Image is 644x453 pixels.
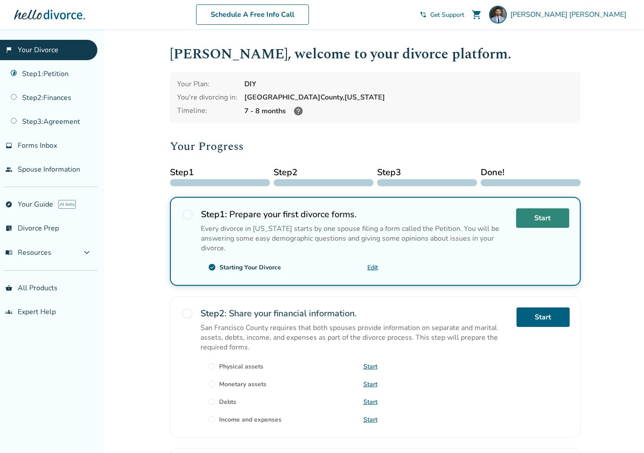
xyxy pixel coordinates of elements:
span: radio_button_unchecked [208,380,216,388]
h1: [PERSON_NAME] , welcome to your divorce platform. [170,43,581,65]
span: expand_more [81,247,92,258]
div: DIY [244,79,574,89]
div: 7 - 8 months [244,106,574,116]
span: [PERSON_NAME] [PERSON_NAME] [510,10,630,19]
h2: Prepare your first divorce forms. [201,208,509,220]
span: Get Support [430,11,464,19]
span: Step 2 [274,166,374,179]
span: groups [5,308,12,315]
span: shopping_basket [5,284,12,292]
span: phone_in_talk [420,11,427,18]
img: Luis Quiroz [489,6,507,23]
a: Start [516,208,569,228]
span: list_alt_check [5,225,12,232]
span: radio_button_unchecked [208,362,216,370]
div: Your Plan: [177,79,237,89]
strong: Step 1 : [201,208,227,220]
span: inbox [5,142,12,149]
span: menu_book [5,249,12,256]
div: Physical assets [219,362,263,371]
span: explore [5,201,12,208]
a: Start [363,398,378,406]
a: Start [517,307,570,327]
h2: Share your financial information. [201,307,509,319]
span: Step 3 [377,166,477,179]
span: AI beta [58,200,76,209]
div: Starting Your Divorce [220,263,281,272]
p: Every divorce in [US_STATE] starts by one spouse filing a form called the Petition. You will be a... [201,224,509,253]
div: Debts [219,398,236,406]
span: Resources [5,248,51,257]
span: flag_2 [5,46,12,54]
div: Income and expenses [219,415,282,424]
a: Schedule A Free Info Call [196,4,309,25]
div: Monetary assets [219,380,266,388]
span: check_circle [208,263,216,271]
span: radio_button_unchecked [208,398,216,406]
span: radio_button_unchecked [208,415,216,423]
span: Done! [481,166,581,179]
span: shopping_cart [471,9,482,20]
a: Edit [367,263,378,272]
span: radio_button_unchecked [181,307,193,320]
div: [GEOGRAPHIC_DATA] County, [US_STATE] [244,92,574,102]
a: phone_in_talkGet Support [420,11,464,19]
span: Forms Inbox [18,141,57,150]
a: Start [363,362,378,371]
span: radio_button_unchecked [181,208,194,221]
a: Start [363,380,378,388]
span: people [5,166,12,173]
a: Start [363,415,378,424]
div: Timeline: [177,106,237,116]
p: San Francisco County requires that both spouses provide information on separate and marital asset... [201,323,509,352]
span: Step 1 [170,166,270,179]
h2: Your Progress [170,138,581,155]
div: You're divorcing in: [177,92,237,102]
strong: Step 2 : [201,307,227,319]
iframe: Chat Widget [600,411,644,453]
